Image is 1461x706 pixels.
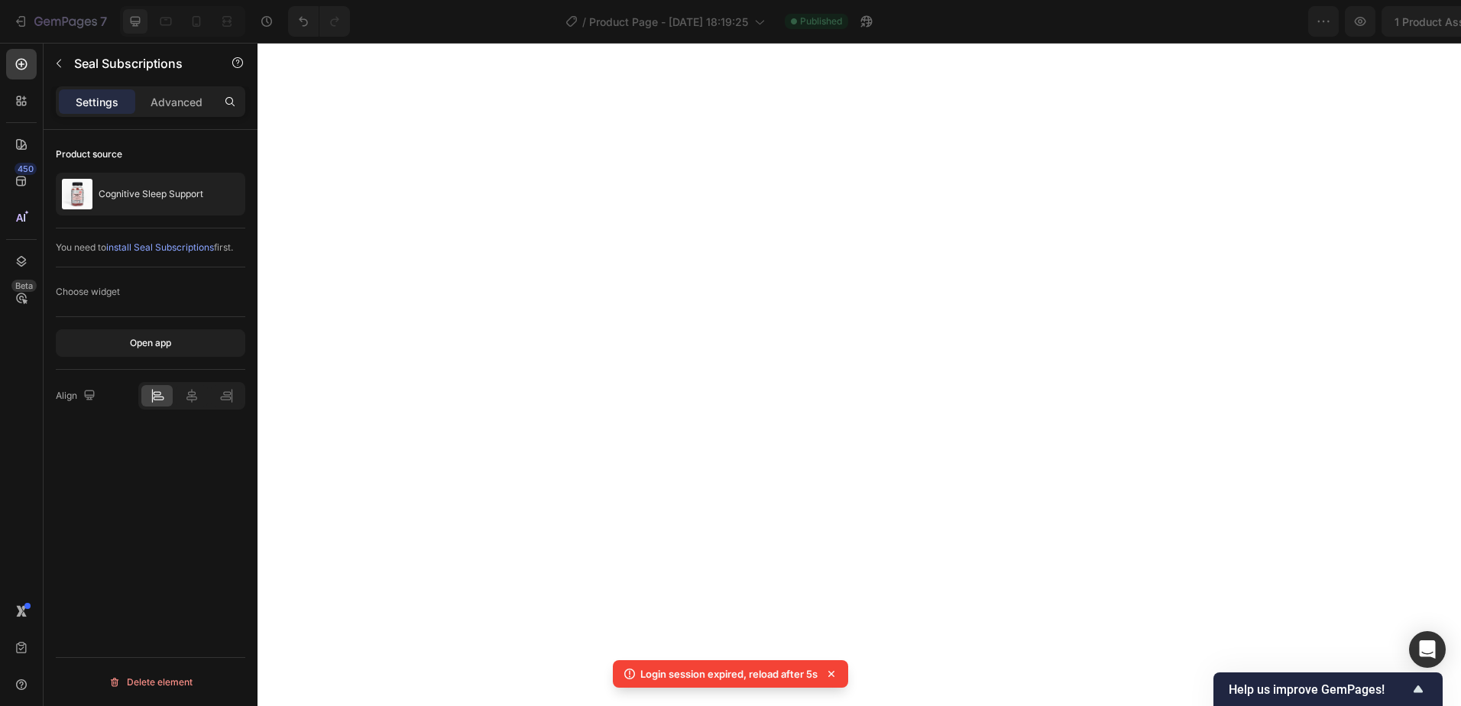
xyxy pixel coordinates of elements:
p: Login session expired, reload after 5s [640,666,818,682]
div: Undo/Redo [288,6,350,37]
div: Delete element [109,673,193,691]
div: Product source [56,147,122,161]
p: Advanced [151,94,202,110]
p: 7 [100,12,107,31]
span: Published [800,15,842,28]
span: 1 product assigned [1163,14,1262,30]
span: Help us improve GemPages! [1229,682,1409,697]
button: Publish [1359,6,1424,37]
button: Save [1303,6,1353,37]
div: You need to first. [56,241,245,254]
button: Open app [56,329,245,357]
div: Open app [130,336,171,350]
p: Seal Subscriptions [74,54,204,73]
span: / [582,14,586,30]
img: product feature img [62,179,92,209]
div: Publish [1372,14,1411,30]
div: Beta [11,280,37,292]
div: Choose widget [56,285,120,299]
button: Delete element [56,670,245,695]
iframe: Design area [258,43,1461,706]
button: 1 product assigned [1150,6,1297,37]
span: Product Page - [DATE] 18:19:25 [589,14,748,30]
button: 7 [6,6,114,37]
div: Open Intercom Messenger [1409,631,1446,668]
div: Align [56,386,99,406]
button: Show survey - Help us improve GemPages! [1229,680,1427,698]
p: Cognitive Sleep Support [99,189,203,199]
p: Settings [76,94,118,110]
span: install Seal Subscriptions [106,241,214,253]
div: 450 [15,163,37,175]
span: Save [1316,15,1341,28]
